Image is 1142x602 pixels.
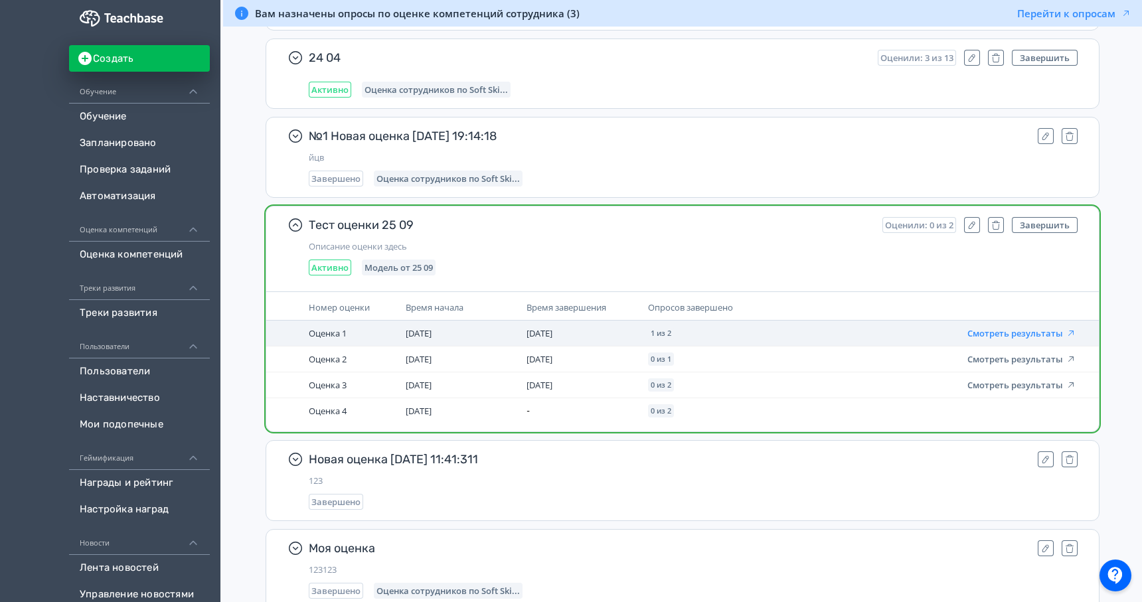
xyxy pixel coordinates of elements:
[967,327,1076,339] a: Смотреть результаты
[309,475,1078,486] span: 123
[309,379,347,391] span: Оценка 3
[967,378,1076,391] a: Смотреть результаты
[651,355,671,363] span: 0 из 1
[309,128,1027,144] span: №1 Новая оценка [DATE] 19:14:18
[309,241,1078,252] span: Описание оценки здесь
[309,301,370,313] span: Номер оценки
[69,327,210,358] div: Пользователи
[527,327,552,339] span: [DATE]
[527,353,552,365] span: [DATE]
[69,470,210,496] a: Награды и рейтинг
[406,327,432,339] span: [DATE]
[365,262,433,273] span: Модель от 25 09
[406,353,432,365] span: [DATE]
[1012,217,1078,233] button: Завершить
[967,354,1076,364] button: Смотреть результаты
[521,398,642,423] td: -
[527,301,606,313] span: Время завершения
[69,45,210,72] button: Создать
[311,262,349,273] span: Активно
[69,183,210,210] a: Автоматизация
[309,353,347,365] span: Оценка 2
[69,555,210,581] a: Лента новостей
[69,496,210,523] a: Настройка наград
[69,438,210,470] div: Геймификация
[311,84,349,95] span: Активно
[309,564,1078,575] span: 123123
[311,173,361,184] span: Завершено
[967,328,1076,339] button: Смотреть результаты
[651,407,671,415] span: 0 из 2
[648,301,733,313] span: Опросов завершено
[69,412,210,438] a: Мои подопечные
[69,130,210,157] a: Запланировано
[309,50,867,66] span: 24 04
[69,385,210,412] a: Наставничество
[69,300,210,327] a: Треки развития
[406,301,463,313] span: Время начала
[69,72,210,104] div: Обучение
[651,381,671,389] span: 0 из 2
[365,84,508,95] span: Оценка сотрудников по Soft Skills
[406,405,432,417] span: [DATE]
[880,52,953,63] span: Оценили: 3 из 13
[311,585,361,596] span: Завершено
[309,451,1027,467] span: Новая оценка [DATE] 11:41:311
[69,157,210,183] a: Проверка заданий
[376,585,520,596] span: Оценка сотрудников по Soft Skills
[967,380,1076,390] button: Смотреть результаты
[309,540,1027,556] span: Моя оценка
[69,523,210,555] div: Новости
[311,496,361,507] span: Завершено
[309,217,872,233] span: Тест оценки 25 09
[69,210,210,242] div: Оценка компетенций
[651,329,671,337] span: 1 из 2
[309,327,347,339] span: Оценка 1
[967,352,1076,365] a: Смотреть результаты
[1012,50,1078,66] button: Завершить
[309,152,1078,163] span: йцв
[885,220,953,230] span: Оценили: 0 из 2
[69,242,210,268] a: Оценка компетенций
[376,173,520,184] span: Оценка сотрудников по Soft Skills
[69,268,210,300] div: Треки развития
[406,379,432,391] span: [DATE]
[69,358,210,385] a: Пользователи
[527,379,552,391] span: [DATE]
[255,7,580,20] span: Вам назначены опросы по оценке компетенций сотрудника (3)
[309,405,347,417] span: Оценка 4
[1017,7,1131,20] button: Перейти к опросам
[69,104,210,130] a: Обучение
